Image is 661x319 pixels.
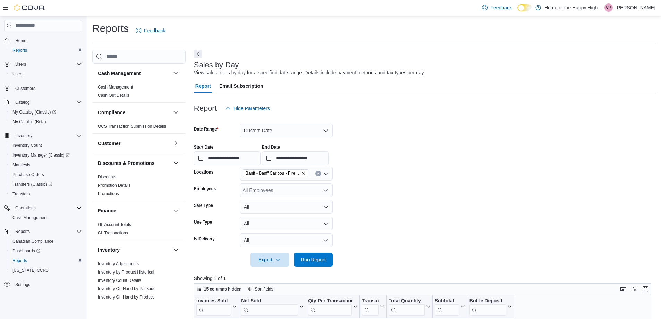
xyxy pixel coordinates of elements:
[194,104,217,112] h3: Report
[15,282,30,287] span: Settings
[388,298,424,304] div: Total Quantity
[12,143,42,148] span: Inventory Count
[10,213,82,222] span: Cash Management
[12,98,32,107] button: Catalog
[10,237,56,245] a: Canadian Compliance
[194,169,214,175] label: Locations
[12,204,39,212] button: Operations
[14,4,45,11] img: Cova
[204,286,242,292] span: 15 columns hidden
[10,170,47,179] a: Purchase Orders
[98,191,119,196] a: Promotions
[7,236,85,246] button: Canadian Compliance
[15,133,32,138] span: Inventory
[172,207,180,215] button: Finance
[435,298,465,316] button: Subtotal
[172,246,180,254] button: Inventory
[98,124,166,129] a: OCS Transaction Submission Details
[241,298,304,316] button: Net Sold
[10,108,59,116] a: My Catalog (Classic)
[15,229,30,234] span: Reports
[98,294,154,300] span: Inventory On Hand by Product
[7,179,85,189] a: Transfers (Classic)
[255,286,273,292] span: Sort fields
[12,109,56,115] span: My Catalog (Classic)
[616,3,655,12] p: [PERSON_NAME]
[195,79,211,93] span: Report
[98,286,156,291] a: Inventory On Hand by Package
[92,173,186,201] div: Discounts & Promotions
[10,141,82,150] span: Inventory Count
[194,203,213,208] label: Sale Type
[12,36,82,45] span: Home
[240,124,333,137] button: Custom Date
[1,83,85,93] button: Customers
[98,191,119,196] span: Promotions
[517,4,532,11] input: Dark Mode
[1,279,85,289] button: Settings
[10,266,82,275] span: Washington CCRS
[600,3,602,12] p: |
[262,144,280,150] label: End Date
[98,270,154,275] a: Inventory by Product Historical
[323,187,329,193] button: Open list of options
[10,170,82,179] span: Purchase Orders
[10,213,50,222] a: Cash Management
[98,286,156,292] span: Inventory On Hand by Package
[144,27,165,34] span: Feedback
[219,79,263,93] span: Email Subscription
[7,189,85,199] button: Transfers
[98,230,128,236] span: GL Transactions
[133,24,168,37] a: Feedback
[12,132,35,140] button: Inventory
[98,70,170,77] button: Cash Management
[606,3,611,12] span: VP
[15,86,35,91] span: Customers
[10,190,33,198] a: Transfers
[301,171,305,175] button: Remove Banff - Banff Caribou - Fire & Flower from selection in this group
[196,298,231,304] div: Invoices Sold
[194,50,202,58] button: Next
[98,160,154,167] h3: Discounts & Promotions
[245,285,276,293] button: Sort fields
[98,222,131,227] a: GL Account Totals
[1,131,85,141] button: Inventory
[7,246,85,256] a: Dashboards
[10,237,82,245] span: Canadian Compliance
[12,227,82,236] span: Reports
[7,256,85,266] button: Reports
[194,275,656,282] p: Showing 1 of 1
[241,298,298,304] div: Net Sold
[1,59,85,69] button: Users
[222,101,273,115] button: Hide Parameters
[10,247,82,255] span: Dashboards
[7,117,85,127] button: My Catalog (Beta)
[323,171,329,176] button: Open list of options
[92,22,129,35] h1: Reports
[12,98,82,107] span: Catalog
[7,160,85,170] button: Manifests
[240,233,333,247] button: All
[10,70,82,78] span: Users
[98,207,116,214] h3: Finance
[1,203,85,213] button: Operations
[469,298,506,304] div: Bottle Deposit
[7,170,85,179] button: Purchase Orders
[12,182,52,187] span: Transfers (Classic)
[172,139,180,148] button: Customer
[12,215,48,220] span: Cash Management
[15,205,36,211] span: Operations
[435,298,459,304] div: Subtotal
[544,3,598,12] p: Home of the Happy High
[10,70,26,78] a: Users
[10,266,51,275] a: [US_STATE] CCRS
[172,159,180,167] button: Discounts & Promotions
[98,183,131,188] span: Promotion Details
[196,298,237,316] button: Invoices Sold
[98,70,141,77] h3: Cash Management
[98,278,141,283] a: Inventory Count Details
[12,152,70,158] span: Inventory Manager (Classic)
